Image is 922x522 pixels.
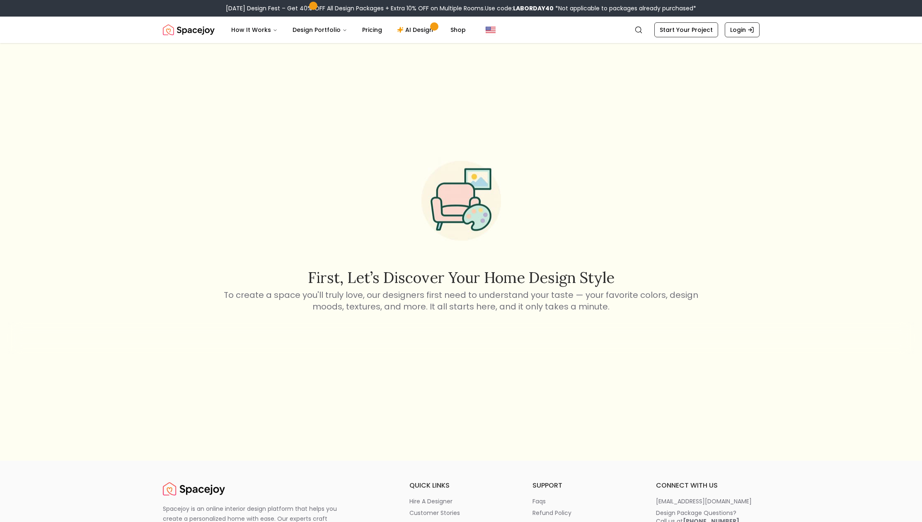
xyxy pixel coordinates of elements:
h6: quick links [409,481,513,491]
a: faqs [532,497,636,505]
a: Spacejoy [163,481,225,497]
b: LABORDAY40 [513,4,554,12]
p: hire a designer [409,497,453,505]
a: hire a designer [409,497,513,505]
a: customer stories [409,509,513,517]
a: Start Your Project [654,22,718,37]
a: Shop [444,22,472,38]
a: refund policy [532,509,636,517]
a: Spacejoy [163,22,215,38]
nav: Main [225,22,472,38]
p: refund policy [532,509,571,517]
h2: First, let’s discover your home design style [223,269,700,286]
img: United States [486,25,496,35]
span: Use code: [485,4,554,12]
a: AI Design [390,22,442,38]
a: [EMAIL_ADDRESS][DOMAIN_NAME] [656,497,760,505]
p: customer stories [409,509,460,517]
button: Design Portfolio [286,22,354,38]
div: [DATE] Design Fest – Get 40% OFF All Design Packages + Extra 10% OFF on Multiple Rooms. [226,4,696,12]
a: Pricing [356,22,389,38]
h6: connect with us [656,481,760,491]
nav: Global [163,17,760,43]
p: To create a space you'll truly love, our designers first need to understand your taste — your fav... [223,289,700,312]
img: Spacejoy Logo [163,22,215,38]
p: faqs [532,497,546,505]
span: *Not applicable to packages already purchased* [554,4,696,12]
img: Start Style Quiz Illustration [408,148,514,254]
p: [EMAIL_ADDRESS][DOMAIN_NAME] [656,497,752,505]
h6: support [532,481,636,491]
a: Login [725,22,760,37]
img: Spacejoy Logo [163,481,225,497]
button: How It Works [225,22,284,38]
